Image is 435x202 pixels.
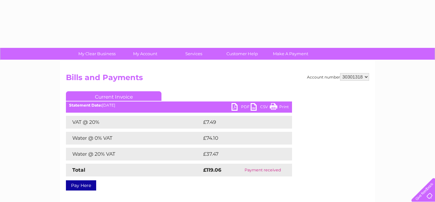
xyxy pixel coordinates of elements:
[264,48,317,60] a: Make A Payment
[202,116,277,129] td: £7.49
[232,103,251,112] a: PDF
[71,48,123,60] a: My Clear Business
[72,167,85,173] strong: Total
[216,48,268,60] a: Customer Help
[66,103,292,108] div: [DATE]
[66,73,369,85] h2: Bills and Payments
[251,103,270,112] a: CSV
[202,132,279,145] td: £74.10
[203,167,221,173] strong: £119.06
[119,48,172,60] a: My Account
[66,180,96,191] a: Pay Here
[66,148,202,161] td: Water @ 20% VAT
[307,73,369,81] div: Account number
[202,148,279,161] td: £37.47
[270,103,289,112] a: Print
[66,116,202,129] td: VAT @ 20%
[233,164,292,176] td: Payment received
[66,132,202,145] td: Water @ 0% VAT
[168,48,220,60] a: Services
[69,103,102,108] b: Statement Date:
[66,91,161,101] a: Current Invoice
